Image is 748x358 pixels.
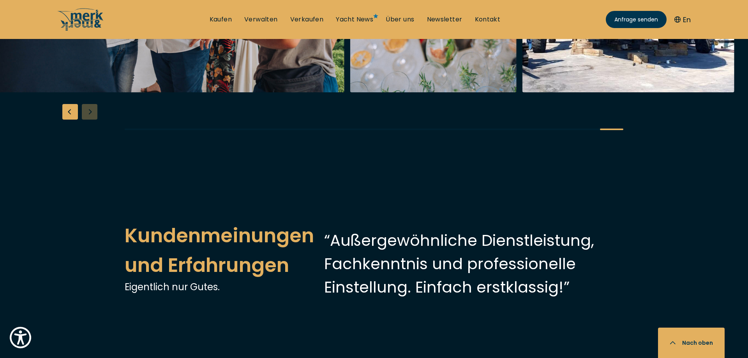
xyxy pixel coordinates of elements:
[125,221,324,280] h2: Kundenmeinungen und Erfahrungen
[62,104,78,120] div: Previous slide
[8,325,33,350] button: Show Accessibility Preferences
[324,229,623,299] p: “ Außergewöhnliche Dienstleistung, Fachkenntnis und professionelle Einstellung. Einfach erstklass...
[606,11,667,28] a: Anfrage senden
[210,15,232,24] a: Kaufen
[290,15,324,24] a: Verkaufen
[244,15,278,24] a: Verwalten
[427,15,462,24] a: Newsletter
[386,15,414,24] a: Über uns
[125,280,324,294] p: Eigentlich nur Gutes.
[614,16,658,24] span: Anfrage senden
[658,328,725,358] button: Nach oben
[475,15,501,24] a: Kontakt
[674,14,691,25] button: En
[336,15,373,24] a: Yacht News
